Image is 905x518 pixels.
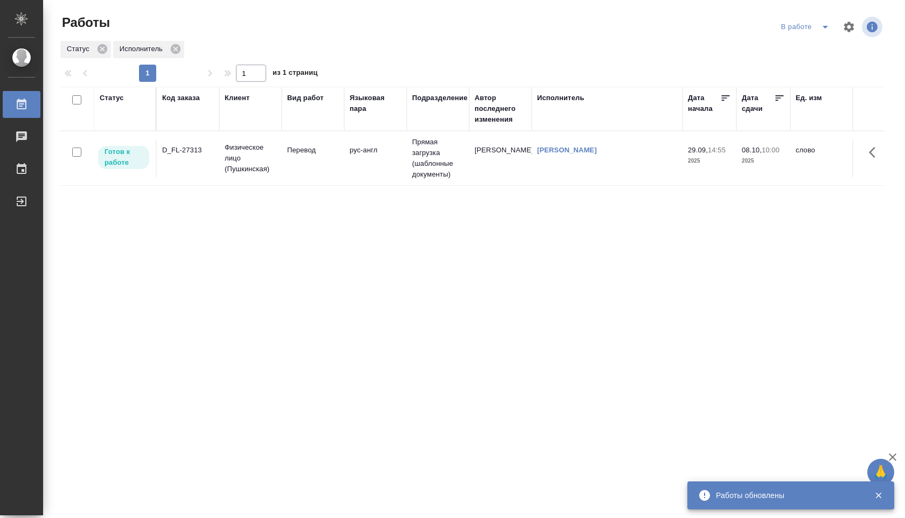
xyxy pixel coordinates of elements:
span: из 1 страниц [273,66,318,82]
div: Исполнитель [113,41,184,58]
p: 14:55 [708,146,726,154]
p: Физическое лицо (Пушкинская) [225,142,276,174]
p: Готов к работе [105,146,143,168]
td: [PERSON_NAME] [469,139,532,177]
p: Статус [67,44,93,54]
div: D_FL-27313 [162,145,214,156]
span: 🙏 [872,461,890,484]
div: Статус [60,41,111,58]
p: 2025 [742,156,785,166]
p: 10:00 [762,146,779,154]
p: Перевод [287,145,339,156]
td: слово [790,139,853,177]
button: 🙏 [867,459,894,486]
span: Настроить таблицу [836,14,862,40]
span: Посмотреть информацию [862,17,885,37]
p: 08.10, [742,146,762,154]
div: split button [778,18,836,36]
div: Исполнитель может приступить к работе [97,145,150,170]
button: Здесь прячутся важные кнопки [862,139,888,165]
p: 2025 [688,156,731,166]
div: Дата сдачи [742,93,774,114]
button: Закрыть [867,491,889,500]
div: Вид работ [287,93,324,103]
div: Подразделение [412,93,468,103]
td: Прямая загрузка (шаблонные документы) [407,131,469,185]
div: Ед. изм [796,93,822,103]
span: Работы [59,14,110,31]
td: рус-англ [344,139,407,177]
div: Статус [100,93,124,103]
div: Код заказа [162,93,200,103]
a: [PERSON_NAME] [537,146,597,154]
div: Дата начала [688,93,720,114]
div: Исполнитель [537,93,584,103]
div: Клиент [225,93,249,103]
p: 29.09, [688,146,708,154]
div: Языковая пара [350,93,401,114]
p: Исполнитель [120,44,166,54]
div: Работы обновлены [716,490,858,501]
div: Автор последнего изменения [475,93,526,125]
